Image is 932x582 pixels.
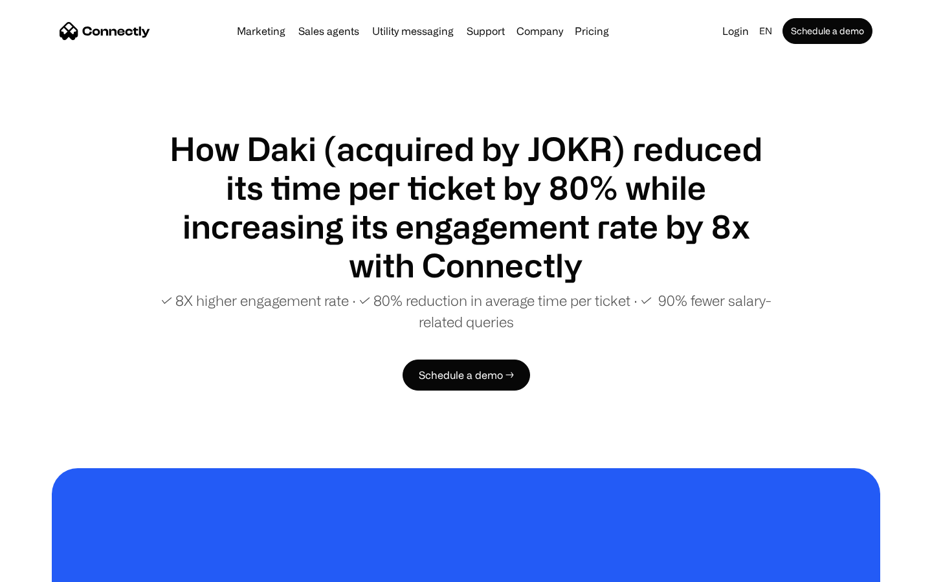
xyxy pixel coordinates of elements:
[759,22,772,40] div: en
[293,26,364,36] a: Sales agents
[782,18,872,44] a: Schedule a demo
[155,129,777,285] h1: How Daki (acquired by JOKR) reduced its time per ticket by 80% while increasing its engagement ra...
[26,559,78,577] ul: Language list
[461,26,510,36] a: Support
[403,360,530,391] a: Schedule a demo →
[717,22,754,40] a: Login
[155,290,777,332] p: ✓ 8X higher engagement rate ∙ ✓ 80% reduction in average time per ticket ∙ ✓ 90% fewer salary-rel...
[367,26,459,36] a: Utility messaging
[516,22,563,40] div: Company
[13,558,78,577] aside: Language selected: English
[570,26,614,36] a: Pricing
[232,26,291,36] a: Marketing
